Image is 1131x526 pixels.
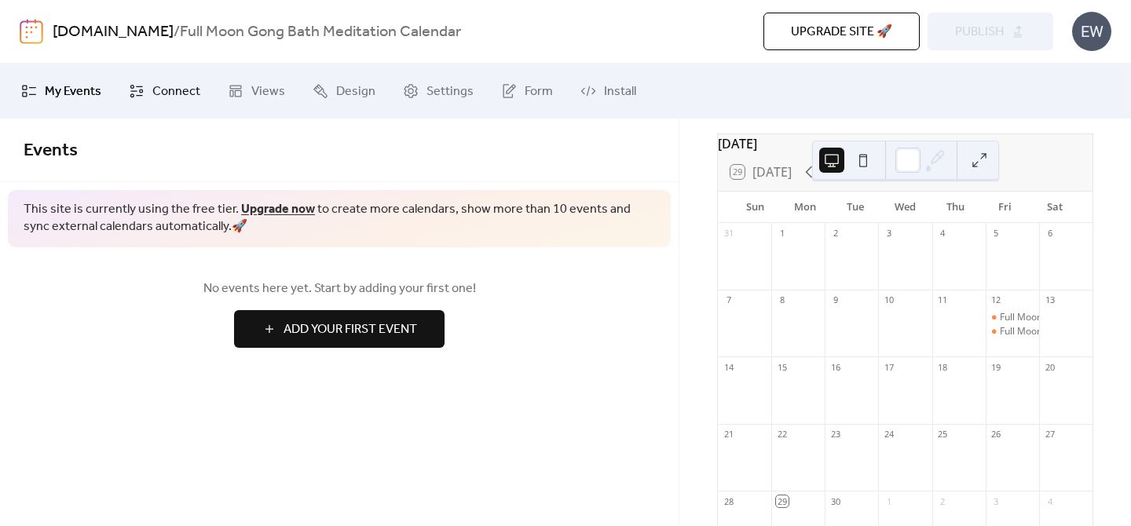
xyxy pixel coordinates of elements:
div: Thu [930,192,980,223]
div: 13 [1044,294,1056,306]
div: 15 [776,361,788,373]
div: 14 [723,361,734,373]
span: Design [336,82,375,101]
div: 6 [1044,228,1056,239]
div: Tue [830,192,880,223]
div: Sat [1030,192,1080,223]
div: 9 [829,294,841,306]
span: No events here yet. Start by adding your first one! [24,279,655,298]
img: logo [20,19,43,44]
a: Settings [391,70,485,112]
span: Form [525,82,553,101]
div: Mon [781,192,831,223]
span: My Events [45,82,101,101]
div: EW [1072,12,1111,51]
div: 23 [829,429,841,440]
div: Wed [880,192,931,223]
div: 7 [723,294,734,306]
span: Settings [426,82,474,101]
a: Upgrade now [241,197,315,221]
a: Form [489,70,565,112]
b: Full Moon Gong Bath Meditation Calendar [180,17,461,47]
a: Views [216,70,297,112]
span: Install [604,82,636,101]
span: This site is currently using the free tier. to create more calendars, show more than 10 events an... [24,201,655,236]
div: 25 [937,429,949,440]
a: Install [569,70,648,112]
div: 19 [990,361,1002,373]
div: 1 [776,228,788,239]
a: [DOMAIN_NAME] [53,17,174,47]
a: My Events [9,70,113,112]
div: 5 [990,228,1002,239]
div: 4 [1044,495,1056,507]
div: 3 [990,495,1002,507]
a: Add Your First Event [24,310,655,348]
button: Upgrade site 🚀 [763,13,920,50]
div: 8 [776,294,788,306]
div: 27 [1044,429,1056,440]
div: [DATE] [718,134,1093,153]
div: Fri [980,192,1030,223]
div: 3 [883,228,895,239]
span: Add Your First Event [284,320,417,339]
div: 4 [937,228,949,239]
div: 21 [723,429,734,440]
div: 31 [723,228,734,239]
div: 12 [990,294,1002,306]
div: 22 [776,429,788,440]
div: 28 [723,495,734,507]
span: Views [251,82,285,101]
div: 26 [990,429,1002,440]
div: 30 [829,495,841,507]
div: 18 [937,361,949,373]
div: 24 [883,429,895,440]
a: Connect [117,70,212,112]
span: Upgrade site 🚀 [791,23,892,42]
div: 11 [937,294,949,306]
button: Add Your First Event [234,310,445,348]
div: 17 [883,361,895,373]
div: 20 [1044,361,1056,373]
b: / [174,17,180,47]
div: 16 [829,361,841,373]
div: Full Moon Group Gong Bath Meditation @ 7pm [986,325,1039,338]
div: 29 [776,495,788,507]
span: Events [24,133,78,168]
div: 2 [829,228,841,239]
a: Design [301,70,387,112]
div: 2 [937,495,949,507]
div: Full Moon Group Gong Bath Meditation @ 5:45pm [986,311,1039,324]
div: Sun [730,192,781,223]
div: 1 [883,495,895,507]
span: Connect [152,82,200,101]
div: 10 [883,294,895,306]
